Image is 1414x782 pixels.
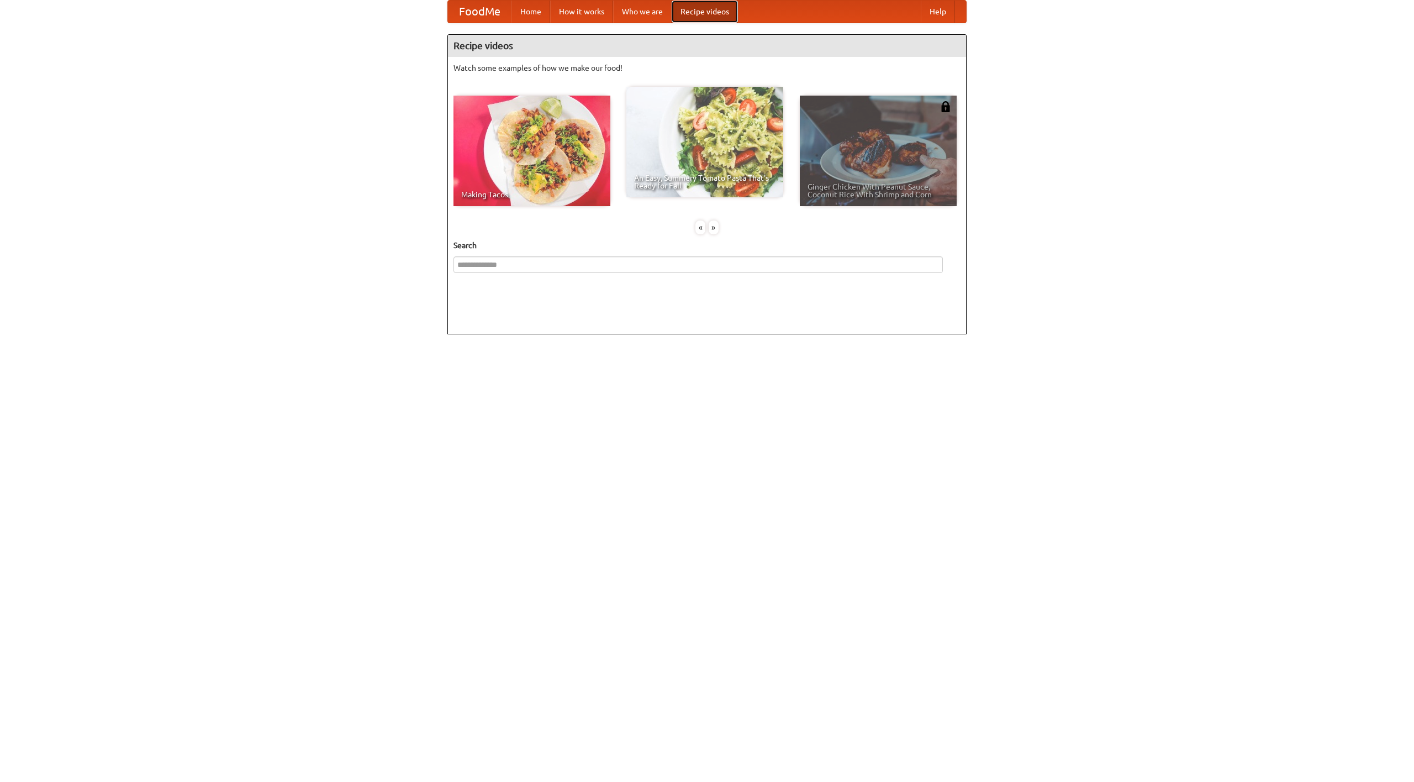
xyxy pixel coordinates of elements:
h4: Recipe videos [448,35,966,57]
span: An Easy, Summery Tomato Pasta That's Ready for Fall [634,174,775,190]
a: Making Tacos [453,96,610,206]
a: Who we are [613,1,672,23]
p: Watch some examples of how we make our food! [453,62,961,74]
a: FoodMe [448,1,511,23]
h5: Search [453,240,961,251]
div: « [695,221,705,234]
a: Recipe videos [672,1,738,23]
a: Home [511,1,550,23]
span: Making Tacos [461,191,603,198]
a: How it works [550,1,613,23]
div: » [709,221,719,234]
img: 483408.png [940,101,951,112]
a: An Easy, Summery Tomato Pasta That's Ready for Fall [626,87,783,197]
a: Help [921,1,955,23]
